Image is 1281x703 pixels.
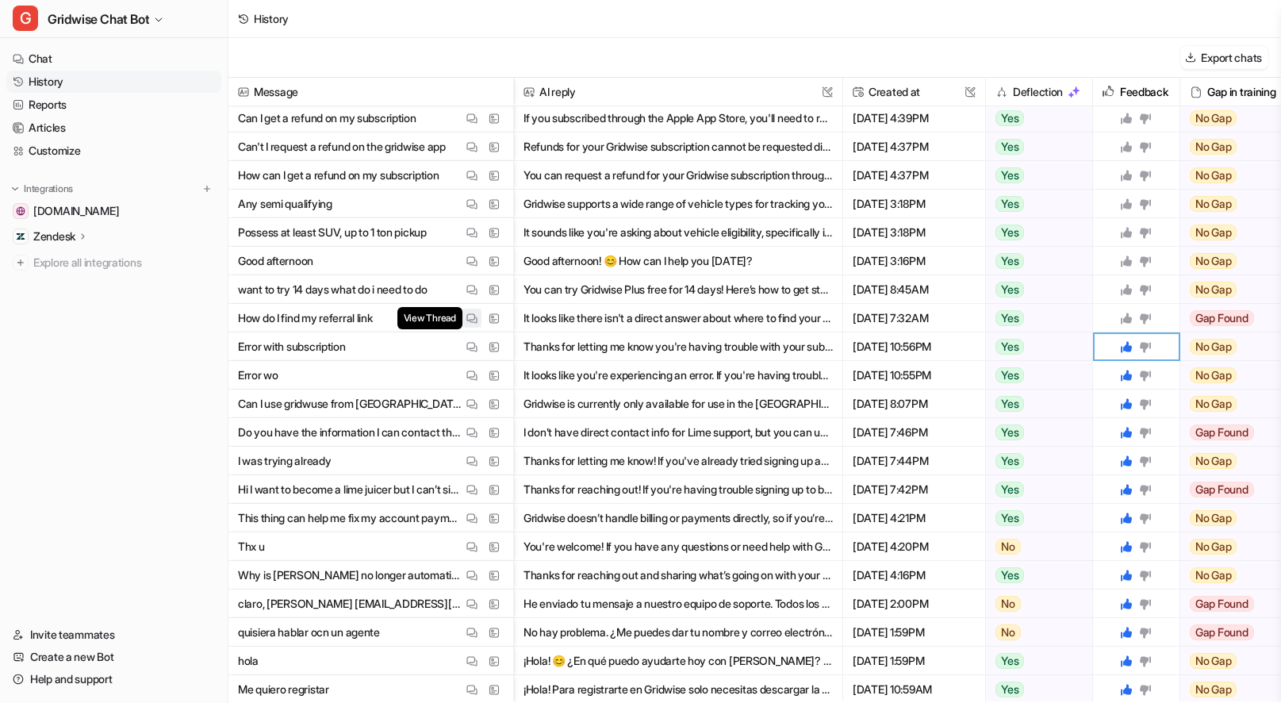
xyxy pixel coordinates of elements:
p: I was trying already [238,447,331,475]
span: [DATE] 7:42PM [850,475,979,504]
span: No Gap [1190,682,1237,697]
a: Help and support [6,668,221,690]
p: How do I find my referral link [238,304,373,332]
span: Gap Found [1190,310,1254,326]
button: Yes [986,218,1083,247]
span: Yes [995,367,1024,383]
span: [DATE] 4:37PM [850,133,979,161]
span: Yes [995,424,1024,440]
span: No [995,539,1021,555]
div: History [254,10,289,27]
span: No [995,624,1021,640]
p: Thx u [238,532,265,561]
span: [DATE] 10:55PM [850,361,979,390]
span: Gridwise Chat Bot [48,8,149,30]
button: I don’t have direct contact info for Lime support, but you can usually reach them through the Lim... [524,418,833,447]
span: Gap Found [1190,624,1254,640]
img: expand menu [10,183,21,194]
span: Yes [995,282,1024,298]
img: menu_add.svg [201,183,213,194]
span: AI reply [520,78,836,106]
a: Articles [6,117,221,139]
p: Can I use gridwuse from [GEOGRAPHIC_DATA] [238,390,462,418]
span: Explore all integrations [33,250,215,275]
span: [DATE] 4:16PM [850,561,979,590]
span: Yes [995,110,1024,126]
span: No Gap [1190,653,1237,669]
button: Yes [986,504,1083,532]
button: Yes [986,475,1083,504]
span: G [13,6,38,31]
img: explore all integrations [13,255,29,271]
button: Thanks for reaching out and sharing what’s going on with your Roadie sync! Roadie is supported fo... [524,561,833,590]
span: Yes [995,167,1024,183]
span: [DATE] 4:37PM [850,161,979,190]
span: No Gap [1190,139,1237,155]
p: quisiera hablar ocn un agente [238,618,380,647]
span: Yes [995,567,1024,583]
button: Yes [986,304,1083,332]
button: Yes [986,390,1083,418]
span: Yes [995,310,1024,326]
span: No Gap [1190,167,1237,183]
button: Yes [986,104,1083,133]
button: No hay problema. ¿Me puedes dar tu nombre y correo electrónico para que pueda pasar tu solicitud ... [524,618,833,647]
span: [DATE] 7:44PM [850,447,979,475]
button: You can try Gridwise Plus free for 14 days! Here’s how to get started: 1. Open the Gridwise app. ... [524,275,833,304]
span: [DATE] 4:39PM [850,104,979,133]
button: Export chats [1180,46,1268,69]
span: No Gap [1190,539,1237,555]
p: Error wo [238,361,278,390]
button: Thanks for reaching out! If you're having trouble signing up to become a Lime Juicer, here are a ... [524,475,833,504]
button: No [986,532,1083,561]
span: No Gap [1190,453,1237,469]
span: Yes [995,339,1024,355]
button: Gridwise supports a wide range of vehicle types for tracking your activity, including SUVs and pi... [524,190,833,218]
span: [DOMAIN_NAME] [33,203,119,219]
a: Chat [6,48,221,70]
span: [DATE] 1:59PM [850,618,979,647]
p: Zendesk [33,229,75,244]
span: No Gap [1190,253,1237,269]
button: You're welcome! If you have any questions or need help with Gridwise, just let me know. 😊 [524,532,833,561]
button: It sounds like you're asking about vehicle eligibility, specifically if having at least an SUV or... [524,218,833,247]
p: Error with subscription [238,332,346,361]
button: ¡Hola! 😊 ¿En qué puedo ayudarte hoy con [PERSON_NAME]? Si tienes alguna pregunta o necesitas ayud... [524,647,833,675]
button: View Thread [462,309,481,328]
span: Message [235,78,507,106]
span: [DATE] 8:07PM [850,390,979,418]
button: No [986,618,1083,647]
span: [DATE] 1:59PM [850,647,979,675]
h2: Deflection [1013,78,1063,106]
span: Gap Found [1190,596,1254,612]
span: [DATE] 10:56PM [850,332,979,361]
span: No Gap [1190,196,1237,212]
button: Integrations [6,181,78,197]
p: Hi I want to become a lime juicer but I can’t singup [238,475,462,504]
span: Gap Found [1190,482,1254,497]
span: Yes [995,225,1024,240]
h2: Feedback [1120,78,1168,106]
button: He enviado tu mensaje a nuestro equipo de soporte. Todos los detalles de esta conversación han si... [524,590,833,618]
p: This thing can help me fix my account payment [238,504,462,532]
button: Yes [986,247,1083,275]
p: Why is [PERSON_NAME] no longer automatically syncing? I have to continuously unlink and relink Ro... [238,561,462,590]
span: [DATE] 4:20PM [850,532,979,561]
button: Yes [986,418,1083,447]
p: Can't I request a refund on the gridwise app [238,133,446,161]
button: Yes [986,161,1083,190]
span: No Gap [1190,567,1237,583]
span: [DATE] 7:46PM [850,418,979,447]
a: Customize [6,140,221,162]
span: Yes [995,139,1024,155]
p: Can I get a refund on my subscription [238,104,416,133]
span: View Thread [397,307,462,329]
button: You can request a refund for your Gridwise subscription through the platform where you purchased ... [524,161,833,190]
span: [DATE] 4:21PM [850,504,979,532]
span: No Gap [1190,339,1237,355]
button: Yes [986,361,1083,390]
span: [DATE] 8:45AM [850,275,979,304]
p: Possess at least SUV, up to 1 ton pickup [238,218,427,247]
button: Yes [986,190,1083,218]
span: No Gap [1190,282,1237,298]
